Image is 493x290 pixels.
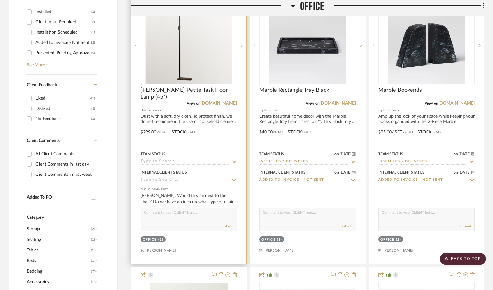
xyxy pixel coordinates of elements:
span: Client Feedback [27,83,57,87]
div: Presented, Pending Approval [35,48,91,58]
span: Client Comments [27,138,60,143]
span: (18) [91,245,97,255]
div: Installation Scheduled [35,27,90,37]
span: on [334,152,339,156]
div: (1) [277,237,282,242]
a: See More + [25,58,97,68]
span: Unknown [264,107,280,113]
span: (18) [91,277,97,287]
span: Unknown [145,107,161,113]
span: By [141,107,145,113]
div: Liked [35,93,90,103]
button: Submit [222,223,233,229]
span: By [259,107,264,113]
div: Internal Client Status [141,170,187,175]
div: Client Comments in last week [35,170,95,180]
div: (5) [91,104,95,114]
div: Installed [35,7,90,17]
div: No Feedback [35,114,90,124]
div: (9) [91,48,95,58]
span: [DATE] [458,170,471,175]
div: (28) [90,17,95,27]
button: Submit [341,223,352,229]
div: Added to Invoice - Not Sent [35,38,90,48]
span: (21) [91,224,97,234]
div: (42) [90,7,95,17]
span: Seating [27,234,90,245]
div: Added To PO [27,195,88,200]
span: Unknown [383,107,399,113]
div: 0 [141,6,237,85]
span: Bedding [27,266,90,277]
span: By [378,107,383,113]
div: (23) [90,27,95,37]
span: Category [27,215,44,220]
span: (18) [91,235,97,245]
div: Team Status [378,151,403,157]
span: [DATE] [339,170,352,175]
span: [DATE] [339,152,352,156]
input: Type to Search… [259,177,348,183]
span: View on [306,101,320,105]
span: (26) [91,266,97,276]
span: (14) [91,256,97,266]
input: Type to Search… [378,177,467,183]
input: Type to Search… [378,159,467,165]
div: Internal Client Status [259,170,306,175]
span: View on [425,101,438,105]
div: Team Status [141,151,165,157]
a: [DOMAIN_NAME] [200,101,237,105]
img: Marble Bookends [388,7,465,84]
span: View on [187,101,200,105]
scroll-to-top-button: BACK TO TOP [440,253,486,265]
div: Team Status [259,151,284,157]
div: Client Comments in last day [35,159,95,169]
div: Internal Client Status [378,170,425,175]
input: Type to Search… [259,159,348,165]
a: [DOMAIN_NAME] [438,101,475,105]
div: All Client Comments [35,149,95,159]
span: on [334,171,339,174]
div: Client Input Required [35,17,90,27]
div: (2) [396,237,401,242]
div: Office [261,237,275,242]
div: Office [143,237,157,242]
span: Accessories [27,277,90,287]
span: Tables [27,245,90,255]
div: (43) [90,93,95,103]
img: Sherman Petite Task Floor Lamp (45") [145,7,232,84]
img: Marble Rectangle Tray Black [269,7,346,84]
button: Submit [459,223,471,229]
input: Type to Search… [141,159,229,165]
div: Office [380,237,394,242]
div: Disliked [35,104,91,114]
div: (12) [90,38,95,48]
span: on [454,171,458,174]
span: on [454,152,458,156]
span: Storage [27,224,90,234]
div: (1) [158,237,164,242]
span: Marble Rectangle Tray Black [259,87,329,94]
input: Type to Search… [141,177,229,183]
span: [DATE] [458,152,471,156]
span: Beds [27,255,90,266]
span: Marble Bookends [378,87,422,94]
div: [PERSON_NAME]: Would this be next to the chair? Do we have an idea on what type of chair will fit... [141,193,237,205]
span: [PERSON_NAME] Petite Task Floor Lamp (45") [141,87,237,101]
a: [DOMAIN_NAME] [320,101,356,105]
div: (62) [90,114,95,124]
